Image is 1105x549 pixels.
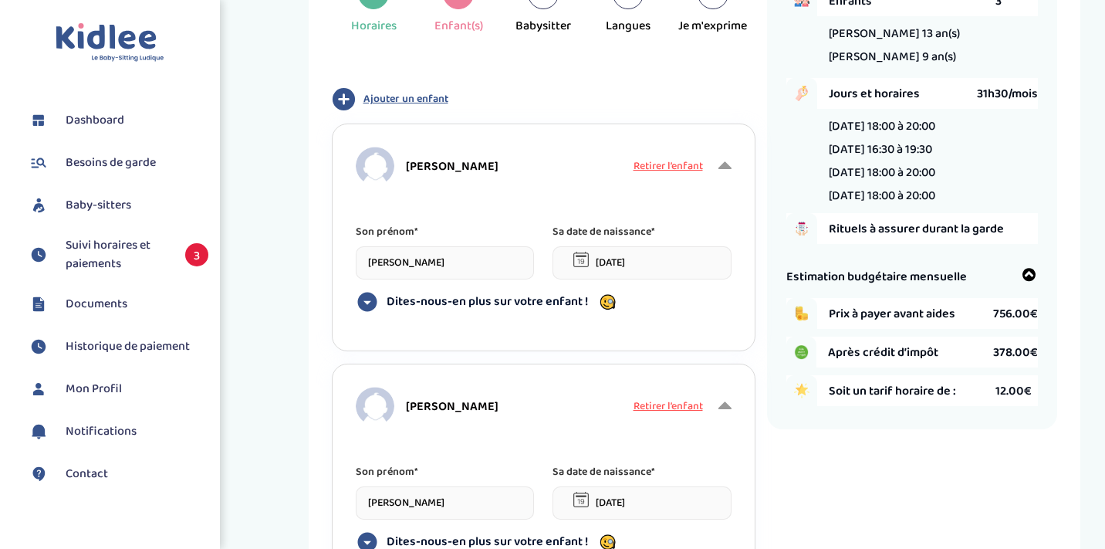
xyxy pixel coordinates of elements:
[406,157,498,176] span: [PERSON_NAME]
[185,243,208,266] span: 3
[678,17,747,36] div: Je m'exprime
[718,154,732,178] i: Afficher moins
[786,78,817,109] img: hand_clock.png
[515,17,571,36] div: Babysitter
[27,151,50,175] img: besoin.svg
[66,196,131,215] span: Baby-sitters
[27,293,208,316] a: Documents
[27,236,208,273] a: Suivi horaires et paiements 3
[66,236,170,273] span: Suivi horaires et paiements
[356,463,535,480] p: Son prénom*
[27,194,50,217] img: babysitters.svg
[66,295,127,313] span: Documents
[27,335,208,358] a: Historique de paiement
[829,381,996,401] span: Soit un tarif horaire de :
[786,267,967,286] span: Estimation budgétaire mensuelle
[27,463,208,486] a: Contact
[829,84,977,103] span: Jours et horaires
[66,111,124,130] span: Dashboard
[66,337,190,356] span: Historique de paiement
[552,486,732,520] input: Sélectionnez une date
[786,375,817,406] img: star.png
[27,293,50,316] img: documents.svg
[356,387,394,425] img: child.png
[27,109,50,132] img: dashboard.svg
[829,186,935,205] li: [DATE] 18:00 à 20:00
[27,378,50,401] img: profil.svg
[27,378,208,401] a: Mon Profil
[634,398,703,415] button: Retirer l’enfant
[351,17,397,36] div: Horaires
[356,147,394,185] img: child.png
[829,219,1038,239] span: Rituels à assurer durant la garde
[27,420,208,443] a: Notifications
[829,140,935,159] li: [DATE] 16:30 à 19:30
[66,465,108,483] span: Contact
[993,343,1038,362] span: 378.00€
[606,17,650,36] div: Langues
[356,223,535,240] p: Son prénom*
[66,154,156,172] span: Besoins de garde
[27,420,50,443] img: notification.svg
[27,194,208,217] a: Baby-sitters
[552,223,732,240] p: Sa date de naissance*
[786,298,817,329] img: coins.png
[363,91,448,107] span: Ajouter un enfant
[596,293,620,312] img: emoji_with_glasses.png
[356,486,535,520] input: Prénom de votre enfant
[828,343,992,362] span: Après crédit d’impôt
[829,163,935,182] li: [DATE] 18:00 à 20:00
[829,47,956,66] span: [PERSON_NAME] 9 an(s)
[977,84,1038,103] span: 31h30/mois
[27,463,50,486] img: contact.svg
[718,395,732,418] i: Afficher moins
[634,158,703,175] span: Retirer l’enfant
[829,117,935,136] li: [DATE] 18:00 à 20:00
[829,304,993,324] span: Prix à payer avant aides
[406,397,498,416] span: [PERSON_NAME]
[995,381,1032,401] span: 12.00€
[829,24,960,43] span: [PERSON_NAME] 13 an(s)
[786,213,817,244] img: hand_to_do_list.png
[552,463,732,480] p: Sa date de naissance*
[66,380,122,398] span: Mon Profil
[552,246,732,280] input: Sélectionnez une date
[434,17,483,36] div: Enfant(s)
[66,422,137,441] span: Notifications
[387,294,588,310] span: Dites-nous-en plus sur votre enfant !
[27,109,208,132] a: Dashboard
[27,335,50,358] img: suivihoraire.svg
[332,87,755,111] button: Ajouter un enfant
[27,151,208,175] a: Besoins de garde
[786,337,817,368] img: credit_impot.PNG
[356,246,535,280] input: Prénom de votre enfant
[56,23,164,63] img: logo.svg
[27,243,50,266] img: suivihoraire.svg
[634,158,703,175] button: Retirer l’enfant
[993,304,1038,324] span: 756.00€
